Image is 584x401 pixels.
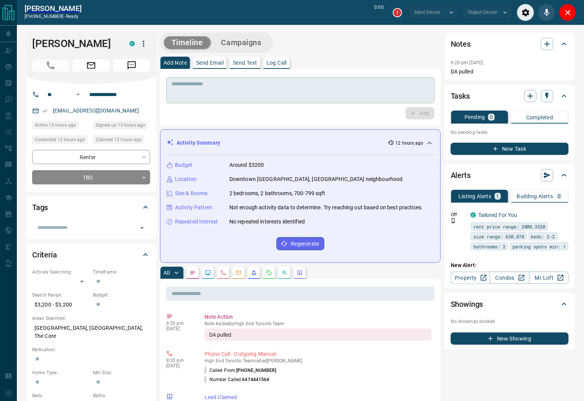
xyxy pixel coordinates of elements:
[451,35,569,53] div: Notes
[471,212,476,218] div: condos.ca
[465,114,485,120] p: Pending
[166,321,193,326] p: 9:20 pm
[451,318,569,325] p: No showings booked
[529,272,569,284] a: Mr.Loft
[25,4,82,13] a: [PERSON_NAME]
[559,4,576,21] div: Close
[233,60,257,65] p: Send Text
[205,270,211,276] svg: Lead Browsing Activity
[166,358,193,363] p: 9:20 pm
[204,350,432,358] p: Phone Call - Outgoing Manual
[538,4,555,21] div: Mute
[32,201,48,214] h2: Tags
[113,59,150,72] span: Message
[276,237,324,250] button: Regenerate
[451,295,569,313] div: Showings
[175,175,196,183] p: Location
[451,143,569,155] button: New Task
[32,170,150,184] div: TBD
[531,233,555,240] span: beds: 2-2
[229,189,326,197] p: 2 bedrooms, 2 bathrooms, 700-799 sqft
[32,315,150,322] p: Areas Searched:
[175,218,218,226] p: Repeated Interest
[93,292,150,298] p: Budget:
[451,90,470,102] h2: Tasks
[204,321,432,326] p: Note Added by High End Toronto Team
[451,169,471,181] h2: Alerts
[473,223,546,230] span: rent price range: 2880,3520
[267,60,287,65] p: Log Call
[96,136,142,143] span: Claimed 12 hours ago
[175,204,213,212] p: Activity Pattern
[32,369,89,376] p: Home Type:
[74,90,83,99] button: Open
[451,333,569,345] button: New Showing
[93,392,150,399] p: Baths:
[204,358,432,364] p: High End Toronto Team called [PERSON_NAME]
[375,4,384,21] p: 0:00
[451,211,466,218] p: Off
[175,189,208,197] p: Size & Rooms
[297,270,303,276] svg: Agent Actions
[242,377,270,382] span: 6474441564
[478,212,517,218] a: Tailored For You
[164,270,170,275] p: All
[32,269,89,275] p: Actively Searching:
[236,270,242,276] svg: Emails
[451,38,471,50] h2: Notes
[526,115,553,120] p: Completed
[204,376,270,383] p: Number Called:
[204,329,432,341] div: DA pulled
[177,139,220,147] p: Activity Summary
[32,298,89,311] p: $3,200 - $3,200
[558,194,561,199] p: 0
[229,204,423,212] p: Not enough activity data to determine. Try reaching out based on best practices.
[451,298,483,310] h2: Showings
[517,4,534,21] div: Audio Settings
[229,161,264,169] p: Around $3200
[458,194,492,199] p: Listing Alerts
[73,59,110,72] span: Email
[32,59,69,72] span: Call
[451,60,483,65] p: 9:20 pm [DATE]
[451,127,569,138] p: No pending tasks
[96,121,145,129] span: Signed up 13 hours ago
[251,270,257,276] svg: Listing Alerts
[214,36,269,49] button: Campaigns
[32,346,150,353] p: Motivation:
[32,322,150,342] p: [GEOGRAPHIC_DATA], [GEOGRAPHIC_DATA], The Core
[451,218,456,223] svg: Push Notification Only
[53,108,139,114] a: [EMAIL_ADDRESS][DOMAIN_NAME]
[32,121,89,132] div: Sun Sep 14 2025
[236,368,276,373] span: [PHONE_NUMBER]
[32,135,89,146] div: Sun Sep 14 2025
[137,223,147,233] button: Open
[451,272,490,284] a: Property
[517,194,553,199] p: Building Alerts
[66,14,79,19] span: ready
[204,313,432,321] p: Note Action
[164,36,211,49] button: Timeline
[93,369,150,376] p: Min Size:
[32,392,89,399] p: Beds:
[196,60,224,65] p: Send Email
[166,326,193,331] p: [DATE]
[42,108,47,114] svg: Email Verified
[229,218,305,226] p: No repeated interests identified
[451,166,569,184] div: Alerts
[512,243,566,250] span: parking spots min: 1
[93,269,150,275] p: Timeframe:
[32,249,57,261] h2: Criteria
[32,37,118,50] h1: [PERSON_NAME]
[32,292,89,298] p: Search Range:
[451,87,569,105] div: Tasks
[473,243,505,250] span: bathrooms: 2
[167,136,434,150] div: Activity Summary12 hours ago
[451,68,569,76] p: DA pulled
[32,246,150,264] div: Criteria
[266,270,272,276] svg: Requests
[220,270,226,276] svg: Calls
[229,175,403,183] p: Downtown [GEOGRAPHIC_DATA], [GEOGRAPHIC_DATA] neighbourhood
[32,198,150,217] div: Tags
